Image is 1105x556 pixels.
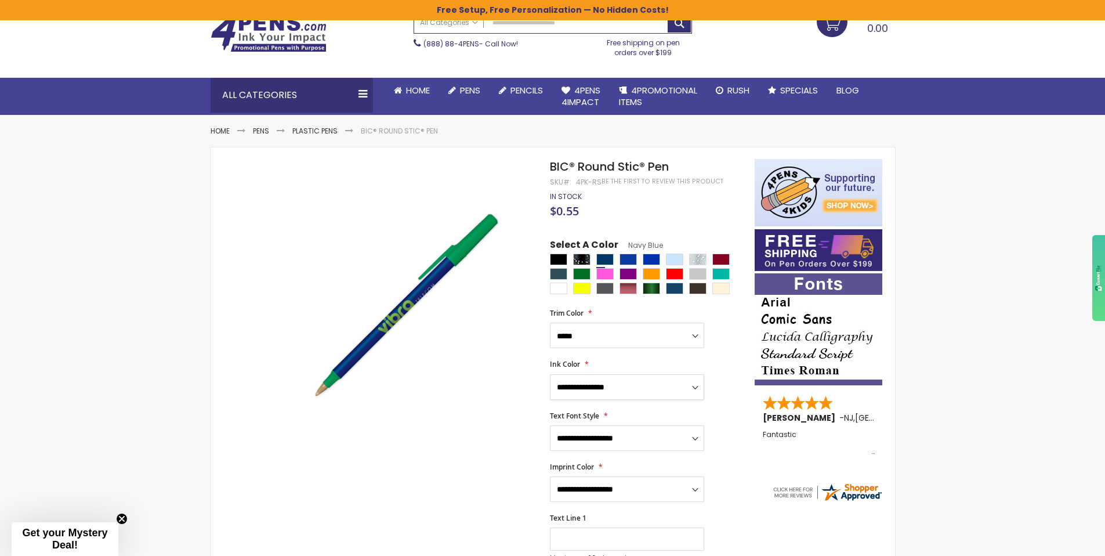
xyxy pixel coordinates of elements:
[550,177,571,187] strong: SKU
[550,192,582,201] div: Availability
[643,268,660,280] div: Orange
[550,359,580,369] span: Ink Color
[596,254,614,265] div: Navy Blue
[666,268,683,280] div: Red
[439,78,490,103] a: Pens
[619,283,637,294] div: Metallic Red
[643,254,660,265] div: Blue
[550,268,567,280] div: Forest Green
[550,203,579,219] span: $0.55
[550,254,567,265] div: Black
[385,78,439,103] a: Home
[712,268,730,280] div: Teal
[755,159,882,226] img: 4pens 4 kids
[666,254,683,265] div: Clear
[759,78,827,103] a: Specials
[855,412,940,424] span: [GEOGRAPHIC_DATA]
[406,84,430,96] span: Home
[839,412,940,424] span: - ,
[771,482,883,503] img: 4pens.com widget logo
[727,84,749,96] span: Rush
[780,84,818,96] span: Specials
[618,240,663,250] span: Navy Blue
[211,126,230,136] a: Home
[763,431,875,456] div: Fantastic
[253,126,269,136] a: Pens
[576,178,602,187] div: 4PK-RS
[689,254,707,265] div: Clear Sparkle
[423,39,518,49] span: - Call Now!
[550,308,584,318] span: Trim Color
[712,254,730,265] div: Burgundy
[619,254,637,265] div: Cobalt
[550,158,669,175] span: BIC® Round Stic® Pen
[1095,265,1102,291] img: gdzwAHDJa65OwAAAABJRU5ErkJggg==
[420,18,478,27] span: All Categories
[270,176,535,441] img: 4pk-rs-bic-round-stic-pen31_1.jpg
[689,283,707,294] div: Espresso
[561,84,600,108] span: 4Pens 4impact
[707,78,759,103] a: Rush
[490,78,552,103] a: Pencils
[689,268,707,280] div: Silver
[619,268,637,280] div: Purple
[211,15,327,52] img: 4Pens Custom Pens and Promotional Products
[643,283,660,294] div: Metallic Green
[22,527,107,551] span: Get your Mystery Deal!
[595,34,692,57] div: Free shipping on pen orders over $199
[844,412,853,424] span: NJ
[211,78,373,113] div: All Categories
[550,462,594,472] span: Imprint Color
[817,6,895,35] a: 0.00 0
[867,21,888,35] span: 0.00
[12,522,118,556] div: Get your Mystery Deal!Close teaser
[763,412,839,424] span: [PERSON_NAME]
[292,126,338,136] a: Plastic Pens
[550,411,599,421] span: Text Font Style
[755,273,882,385] img: font-personalization-examples
[423,39,479,49] a: (888) 88-4PENS
[755,229,882,271] img: Free shipping on orders over $199
[573,268,590,280] div: Green
[596,268,614,280] div: Pink
[573,283,590,294] div: Yellow
[827,78,868,103] a: Blog
[550,513,586,523] span: Text Line 1
[573,254,590,265] div: Black Sparkle
[602,177,723,186] a: Be the first to review this product
[550,283,567,294] div: White
[116,513,128,525] button: Close teaser
[712,283,730,294] div: Cream
[610,78,707,115] a: 4PROMOTIONALITEMS
[460,84,480,96] span: Pens
[550,192,582,201] span: In stock
[666,283,683,294] div: Metallic Dark Blue
[596,283,614,294] div: Slate
[552,78,610,115] a: 4Pens4impact
[414,13,484,32] a: All Categories
[550,239,618,254] span: Select A Color
[510,84,543,96] span: Pencils
[361,127,438,136] li: BIC® Round Stic® Pen
[619,84,697,108] span: 4PROMOTIONAL ITEMS
[836,84,859,96] span: Blog
[771,495,883,505] a: 4pens.com certificate URL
